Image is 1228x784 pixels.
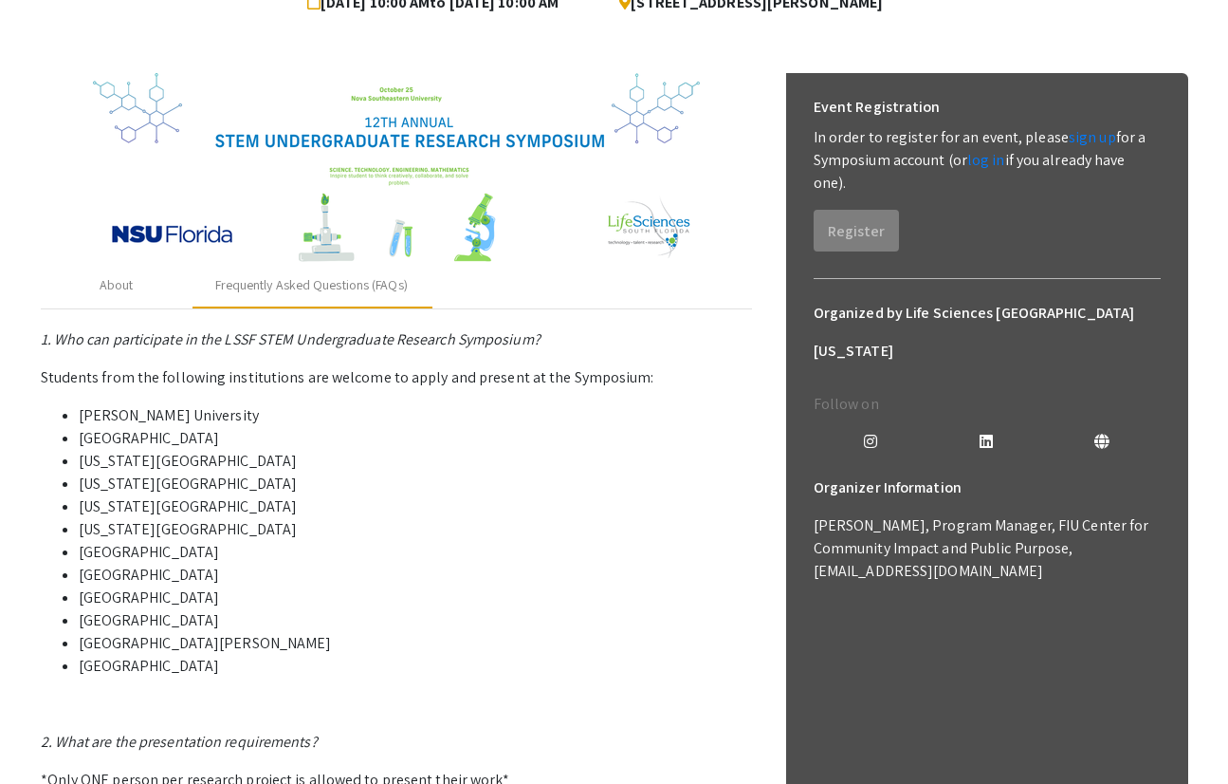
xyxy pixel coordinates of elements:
[814,126,1161,195] p: In order to register for an event, please for a Symposium account (or if you already have one).
[814,393,1161,416] p: Follow on
[1069,127,1116,147] a: sign up
[215,275,408,295] div: Frequently Asked Questions (FAQs)
[967,150,1005,170] a: log in
[79,587,752,609] li: [GEOGRAPHIC_DATA]
[79,427,752,450] li: [GEOGRAPHIC_DATA]
[79,495,752,518] li: [US_STATE][GEOGRAPHIC_DATA]
[814,514,1161,583] p: [PERSON_NAME], Program Manager, FIU Center for Community Impact and Public Purpose, [EMAIL_ADDRES...
[93,73,700,263] img: 32153a09-f8cb-4114-bf27-cfb6bc84fc69.png
[41,329,541,349] em: 1. Who can participate in the LSSF STEM Undergraduate Research Symposium?
[79,473,752,495] li: [US_STATE][GEOGRAPHIC_DATA]
[814,294,1161,370] h6: Organized by Life Sciences [GEOGRAPHIC_DATA][US_STATE]
[79,541,752,564] li: [GEOGRAPHIC_DATA]
[41,732,318,752] em: 2. What are the presentation requirements?
[79,632,752,655] li: [GEOGRAPHIC_DATA][PERSON_NAME]
[79,655,752,678] li: [GEOGRAPHIC_DATA]
[814,210,899,252] button: Register
[814,88,941,126] h6: Event Registration
[79,450,752,473] li: [US_STATE][GEOGRAPHIC_DATA]
[814,469,1161,507] h6: Organizer Information
[14,699,81,770] iframe: Chat
[79,564,752,587] li: [GEOGRAPHIC_DATA]
[100,275,134,295] div: About
[79,404,752,427] li: [PERSON_NAME] University
[79,518,752,541] li: [US_STATE][GEOGRAPHIC_DATA]
[79,609,752,632] li: [GEOGRAPHIC_DATA]
[41,366,752,389] p: Students from the following institutions are welcome to apply and present at the Symposium:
